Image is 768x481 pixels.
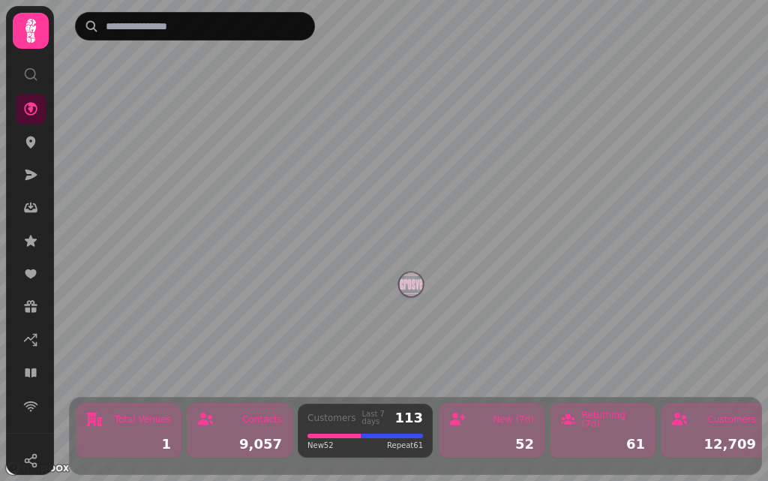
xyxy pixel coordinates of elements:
div: New (7d) [493,415,534,424]
div: 52 [448,437,534,451]
div: Map marker [399,272,423,301]
div: Customers [307,413,356,422]
div: 9,057 [196,437,282,451]
span: Repeat 61 [387,440,423,451]
span: New 52 [307,440,334,451]
div: Last 7 days [362,410,389,425]
div: Total Venues [115,415,171,424]
a: Mapbox logo [4,459,70,476]
button: The Grosvenor [399,272,423,296]
div: 113 [394,411,423,425]
div: Returning (7d) [581,410,645,428]
div: 61 [559,437,645,451]
div: 12,709 [670,437,756,451]
div: Customers [707,415,756,424]
div: Contacts [242,415,282,424]
div: 1 [85,437,171,451]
